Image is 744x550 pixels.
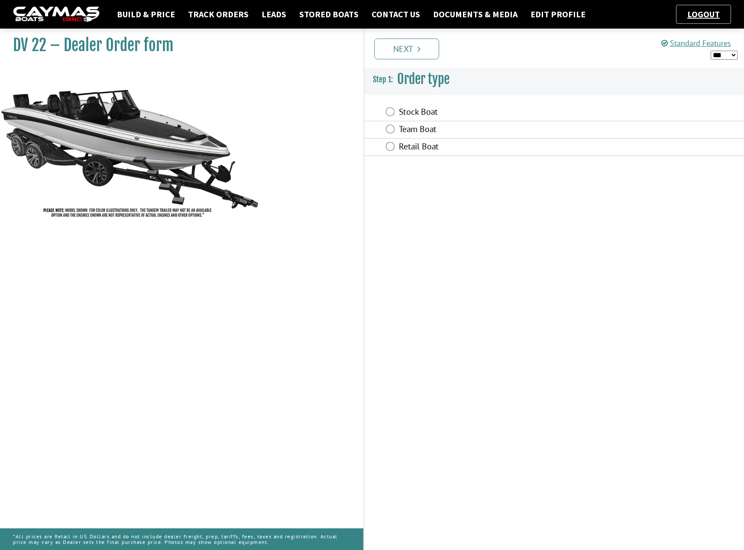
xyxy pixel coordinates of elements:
a: Standard Features [661,38,731,48]
h3: Order type [364,63,744,95]
a: Build & Price [113,9,179,20]
a: Edit Profile [526,9,590,20]
p: *All prices are Retail in US Dollars and do not include dealer freight, prep, tariffs, fees, taxe... [13,529,350,549]
img: caymas-dealer-connect-2ed40d3bc7270c1d8d7ffb4b79bf05adc795679939227970def78ec6f6c03838.gif [13,6,100,23]
a: Documents & Media [429,9,522,20]
ul: Pagination [372,37,744,59]
label: Retail Boat [399,141,606,154]
a: Stored Boats [295,9,363,20]
a: Leads [257,9,291,20]
label: Team Boat [399,124,606,136]
label: Stock Boat [399,107,606,119]
a: Next [374,39,439,59]
a: Logout [683,9,724,19]
h1: DV 22 – Dealer Order form [13,36,342,55]
a: Contact Us [367,9,424,20]
a: Track Orders [184,9,253,20]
